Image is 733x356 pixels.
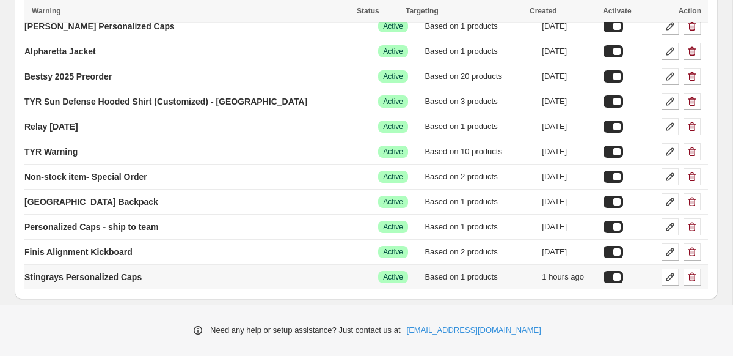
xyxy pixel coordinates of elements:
[24,92,307,111] a: TYR Sun Defense Hooded Shirt (Customized) - [GEOGRAPHIC_DATA]
[542,146,596,158] div: [DATE]
[24,221,158,233] p: Personalized Caps - ship to team
[383,72,403,81] span: Active
[24,42,96,61] a: Alpharetta Jacket
[24,121,78,133] p: Relay [DATE]
[383,272,403,282] span: Active
[425,121,534,133] div: Based on 1 products
[425,20,534,32] div: Based on 1 products
[24,196,158,208] p: [GEOGRAPHIC_DATA] Backpack
[542,95,596,108] div: [DATE]
[24,246,133,258] p: Finis Alignment Kickboard
[542,20,596,32] div: [DATE]
[425,70,534,83] div: Based on 20 products
[383,197,403,207] span: Active
[383,247,403,257] span: Active
[24,171,147,183] p: Non-stock item- Special Order
[24,271,142,283] p: Stingrays Personalized Caps
[24,242,133,262] a: Finis Alignment Kickboard
[24,142,78,161] a: TYR Warning
[24,117,78,136] a: Relay [DATE]
[357,7,379,15] span: Status
[542,221,596,233] div: [DATE]
[542,45,596,57] div: [DATE]
[425,95,534,108] div: Based on 3 products
[24,192,158,212] a: [GEOGRAPHIC_DATA] Backpack
[425,196,534,208] div: Based on 1 products
[542,121,596,133] div: [DATE]
[406,7,439,15] span: Targeting
[383,46,403,56] span: Active
[24,267,142,287] a: Stingrays Personalized Caps
[24,45,96,57] p: Alpharetta Jacket
[542,171,596,183] div: [DATE]
[542,246,596,258] div: [DATE]
[603,7,632,15] span: Activate
[425,45,534,57] div: Based on 1 products
[542,196,596,208] div: [DATE]
[425,171,534,183] div: Based on 2 products
[679,7,701,15] span: Action
[383,172,403,182] span: Active
[425,246,534,258] div: Based on 2 products
[24,17,175,36] a: [PERSON_NAME] Personalized Caps
[530,7,557,15] span: Created
[542,271,596,283] div: 1 hours ago
[24,67,112,86] a: Bestsy 2025 Preorder
[425,146,534,158] div: Based on 10 products
[24,146,78,158] p: TYR Warning
[407,324,541,336] a: [EMAIL_ADDRESS][DOMAIN_NAME]
[32,7,61,15] span: Warning
[24,167,147,187] a: Non-stock item- Special Order
[24,217,158,237] a: Personalized Caps - ship to team
[24,20,175,32] p: [PERSON_NAME] Personalized Caps
[542,70,596,83] div: [DATE]
[383,122,403,132] span: Active
[383,222,403,232] span: Active
[383,97,403,106] span: Active
[24,70,112,83] p: Bestsy 2025 Preorder
[383,147,403,157] span: Active
[425,221,534,233] div: Based on 1 products
[425,271,534,283] div: Based on 1 products
[24,95,307,108] p: TYR Sun Defense Hooded Shirt (Customized) - [GEOGRAPHIC_DATA]
[383,21,403,31] span: Active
